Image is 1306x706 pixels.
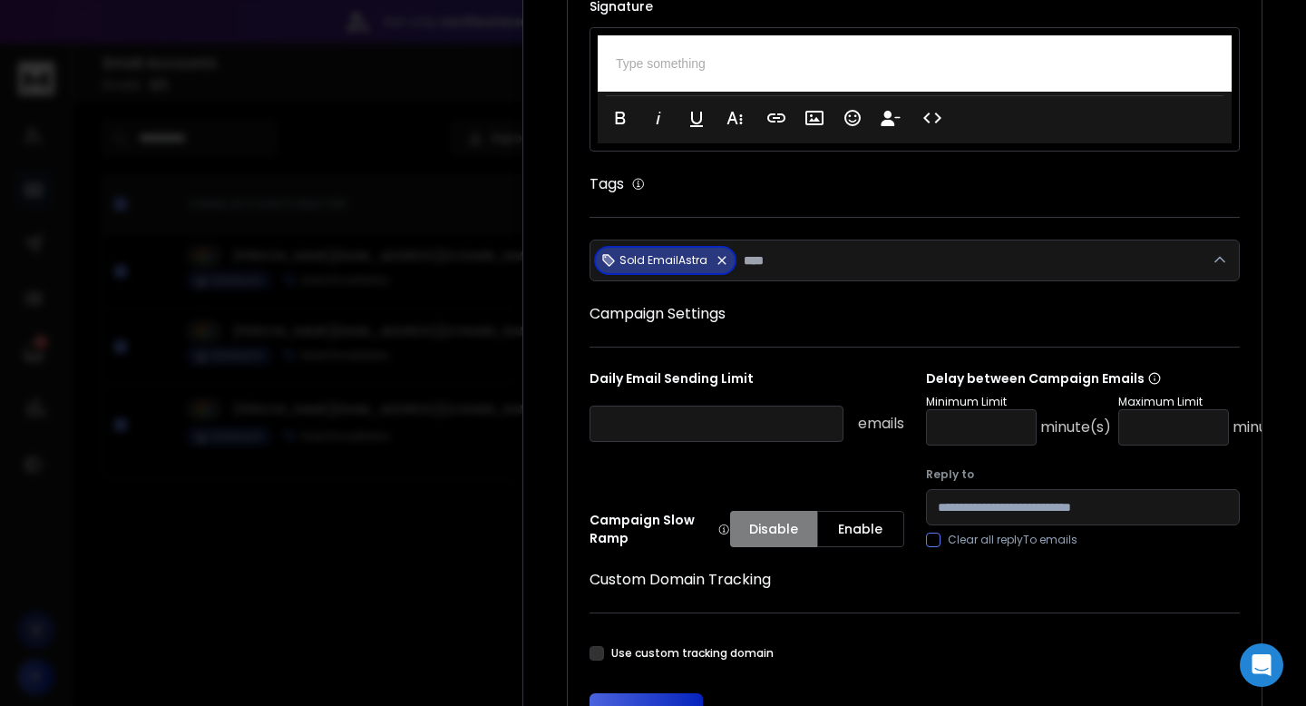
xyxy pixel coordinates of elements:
[835,100,870,136] button: Emoticons
[817,511,904,547] button: Enable
[590,303,1240,325] h1: Campaign Settings
[873,100,908,136] button: Insert Unsubscribe Link
[717,100,752,136] button: More Text
[611,646,774,661] label: Use custom tracking domain
[926,369,1303,387] p: Delay between Campaign Emails
[915,100,950,136] button: Code View
[759,100,794,136] button: Insert Link (⌘K)
[1040,417,1111,438] p: minute(s)
[590,173,624,195] h1: Tags
[641,100,676,136] button: Italic (⌘I)
[590,569,1240,591] h1: Custom Domain Tracking
[730,511,817,547] button: Disable
[1240,643,1283,687] div: Open Intercom Messenger
[858,413,904,435] p: emails
[590,511,730,547] p: Campaign Slow Ramp
[1118,395,1303,409] p: Maximum Limit
[603,100,638,136] button: Bold (⌘B)
[948,533,1077,547] label: Clear all replyTo emails
[1233,417,1303,438] p: minute(s)
[590,369,904,395] p: Daily Email Sending Limit
[926,395,1111,409] p: Minimum Limit
[926,467,1241,482] label: Reply to
[679,100,714,136] button: Underline (⌘U)
[619,253,707,268] p: Sold EmailAstra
